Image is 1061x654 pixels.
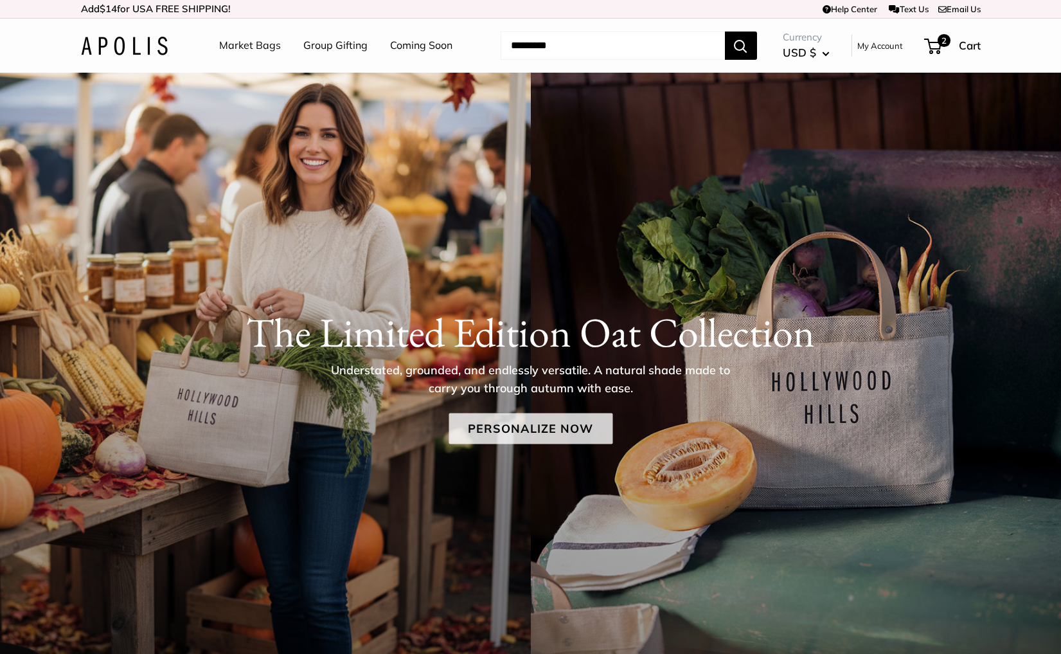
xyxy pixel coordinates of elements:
[783,46,816,59] span: USD $
[783,28,830,46] span: Currency
[322,361,740,397] p: Understated, grounded, and endlessly versatile. A natural shade made to carry you through autumn ...
[959,39,981,52] span: Cart
[81,308,981,357] h1: The Limited Edition Oat Collection
[100,3,117,15] span: $14
[937,34,950,47] span: 2
[219,36,281,55] a: Market Bags
[783,42,830,63] button: USD $
[889,4,928,14] a: Text Us
[81,37,168,55] img: Apolis
[303,36,368,55] a: Group Gifting
[925,35,981,56] a: 2 Cart
[823,4,877,14] a: Help Center
[390,36,452,55] a: Coming Soon
[449,413,612,444] a: Personalize Now
[938,4,981,14] a: Email Us
[725,32,757,60] button: Search
[501,32,725,60] input: Search...
[857,38,903,53] a: My Account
